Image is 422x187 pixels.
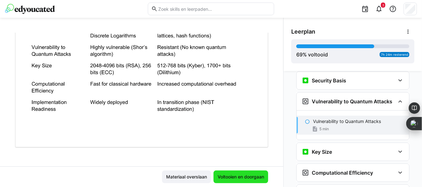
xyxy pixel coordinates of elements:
[162,171,211,183] button: Materiaal overslaan
[291,28,315,35] span: Leerplan
[319,126,329,132] span: 5 min
[214,171,268,183] button: Voltooien en doorgaan
[296,51,328,58] div: % voltooid
[296,51,303,58] span: 69
[381,53,408,56] span: 7h 24m resterend
[313,118,381,125] p: Vulnerability to Quantum Attacks
[312,77,346,84] h3: Security Basis
[165,174,208,180] span: Materiaal overslaan
[217,174,265,180] span: Voltooien en doorgaan
[312,98,392,105] h3: Vulnerability to Quantum Attacks
[158,6,271,12] input: Zoek skills en leerpaden...
[312,149,332,155] h3: Key Size
[382,3,384,7] span: 3
[312,170,373,176] h3: Computational Efficiency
